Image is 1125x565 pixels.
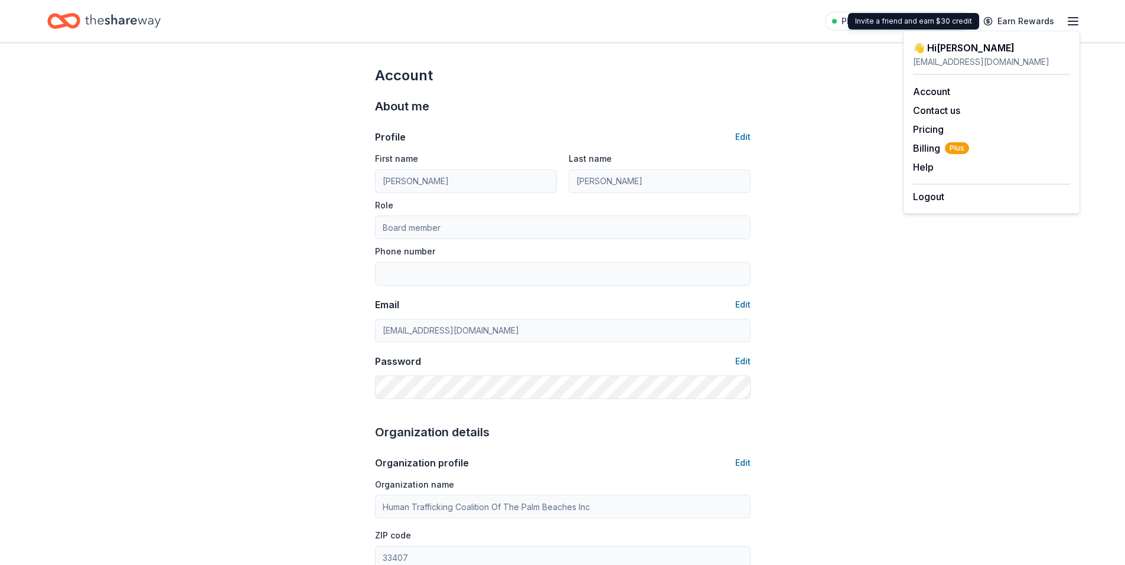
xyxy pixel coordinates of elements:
[913,86,950,97] a: Account
[47,7,161,35] a: Home
[375,479,454,491] label: Organization name
[735,354,751,368] button: Edit
[735,298,751,312] button: Edit
[913,141,969,155] button: BillingPlus
[913,103,960,117] button: Contact us
[913,141,969,155] span: Billing
[375,130,406,144] div: Profile
[569,153,612,165] label: Last name
[976,11,1061,32] a: Earn Rewards
[913,123,944,135] a: Pricing
[735,456,751,470] button: Edit
[375,97,751,116] div: About me
[913,41,1070,55] div: 👋 Hi [PERSON_NAME]
[375,200,393,211] label: Role
[375,456,469,470] div: Organization profile
[913,55,1070,69] div: [EMAIL_ADDRESS][DOMAIN_NAME]
[848,13,979,30] div: Invite a friend and earn $30 credit
[375,153,418,165] label: First name
[375,423,751,442] div: Organization details
[375,246,435,257] label: Phone number
[375,354,421,368] div: Password
[825,12,971,31] a: Plus trial ends on 12AM[DATE]
[375,530,411,541] label: ZIP code
[375,298,399,312] div: Email
[735,130,751,144] button: Edit
[913,160,934,174] button: Help
[375,66,751,85] div: Account
[913,190,944,204] button: Logout
[842,14,964,28] span: Plus trial ends on 12AM[DATE]
[945,142,969,154] span: Plus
